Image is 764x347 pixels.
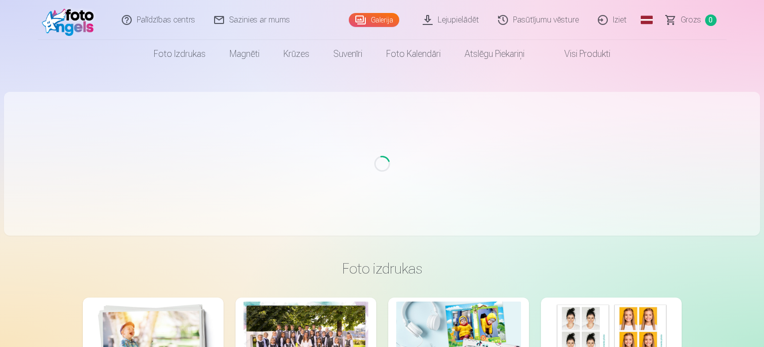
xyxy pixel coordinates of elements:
[681,14,701,26] span: Grozs
[453,40,536,68] a: Atslēgu piekariņi
[321,40,374,68] a: Suvenīri
[42,4,99,36] img: /fa1
[536,40,622,68] a: Visi produkti
[218,40,271,68] a: Magnēti
[91,260,674,278] h3: Foto izdrukas
[142,40,218,68] a: Foto izdrukas
[271,40,321,68] a: Krūzes
[705,14,717,26] span: 0
[374,40,453,68] a: Foto kalendāri
[349,13,399,27] a: Galerija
